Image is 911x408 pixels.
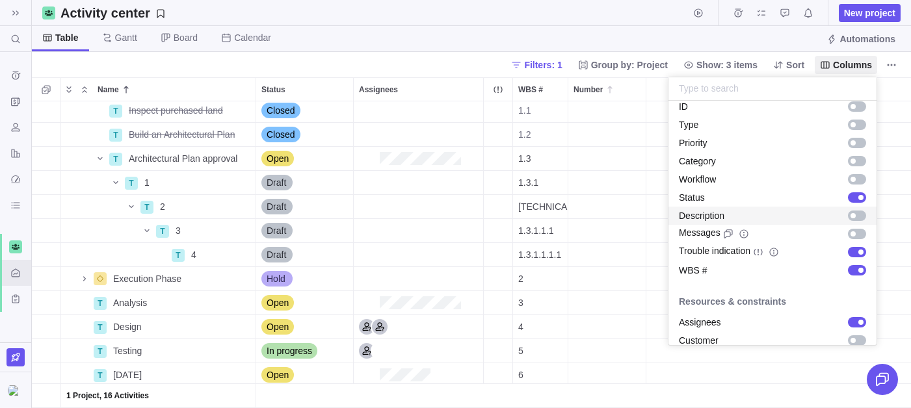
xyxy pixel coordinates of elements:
[668,188,877,207] div: Status
[668,295,797,308] span: Resources & constraints
[668,101,877,345] div: grid
[739,229,749,239] svg: info-description
[679,264,707,277] span: WBS #
[679,118,698,131] span: Type
[668,170,877,188] div: Workflow
[679,316,721,329] span: Assignees
[668,77,877,101] input: Type to search
[668,152,877,170] div: Category
[769,247,779,257] svg: info-description
[679,244,750,260] span: Trouble indication
[815,56,877,74] span: Columns
[679,155,716,168] span: Category
[679,334,719,347] span: Customer
[833,58,872,71] span: Columns
[668,116,877,134] div: Type
[668,331,877,350] div: Customer
[679,100,688,113] span: ID
[668,313,877,331] div: Assignees
[679,191,705,204] span: Status
[668,225,877,243] div: Messages
[668,207,877,225] div: Description
[668,261,877,279] div: WBS #
[668,243,877,261] div: Trouble indication
[668,134,877,152] div: Priority
[668,97,877,116] div: ID
[679,209,724,222] span: Description
[679,136,707,149] span: Priority
[679,173,716,186] span: Workflow
[679,226,720,242] span: Messages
